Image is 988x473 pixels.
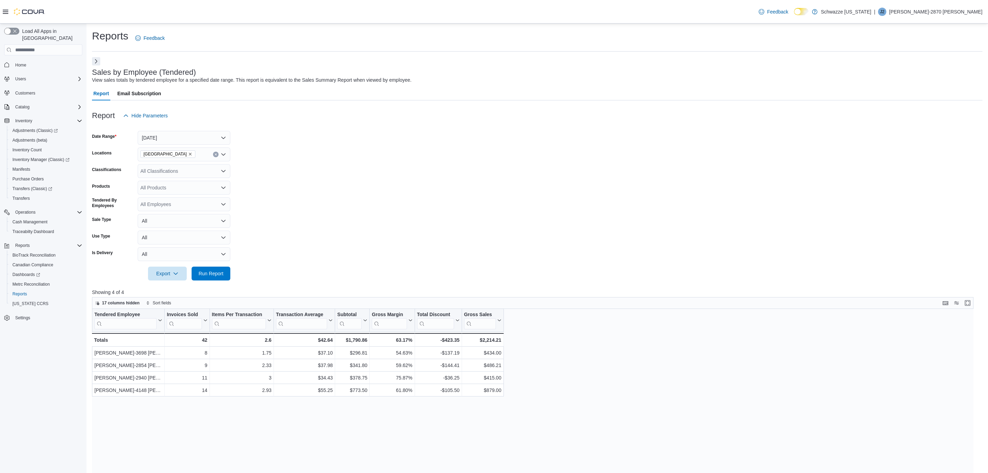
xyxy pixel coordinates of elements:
span: Traceabilty Dashboard [12,229,54,234]
div: Jenessa-2870 Arellano [878,8,886,16]
div: 1.75 [212,349,272,357]
span: Load All Apps in [GEOGRAPHIC_DATA] [19,28,82,42]
span: Transfers [10,194,82,203]
div: $773.50 [337,386,367,394]
button: Enter fullscreen [963,299,972,307]
div: $434.00 [464,349,501,357]
div: Total Discount [417,312,454,318]
span: Sort fields [153,300,171,306]
input: Dark Mode [794,8,809,15]
span: Operations [15,209,36,215]
label: Tendered By Employees [92,197,135,208]
button: Open list of options [221,202,226,207]
button: All [138,214,230,228]
span: BioTrack Reconciliation [12,252,56,258]
a: Home [12,61,29,69]
button: Transfers [7,194,85,203]
span: Adjustments (Classic) [12,128,58,133]
button: Inventory [1,116,85,126]
div: $296.81 [337,349,367,357]
a: Adjustments (Classic) [10,126,61,135]
button: All [138,247,230,261]
div: Total Discount [417,312,454,329]
span: Reports [12,241,82,250]
button: Next [92,57,100,65]
div: 61.80% [372,386,412,394]
span: Customers [12,89,82,97]
button: All [138,231,230,244]
a: Transfers (Classic) [10,185,55,193]
button: Catalog [12,103,32,111]
a: Canadian Compliance [10,261,56,269]
div: $486.21 [464,361,501,369]
div: Gross Margin [372,312,407,329]
div: 11 [167,374,207,382]
button: Tendered Employee [94,312,162,329]
div: 2.93 [212,386,272,394]
div: Items Per Transaction [212,312,266,329]
div: Subtotal [337,312,362,318]
div: $378.75 [337,374,367,382]
button: Run Report [192,267,230,280]
a: Feedback [132,31,167,45]
button: [DATE] [138,131,230,145]
span: Cash Management [10,218,82,226]
div: $341.80 [337,361,367,369]
p: Schwazze [US_STATE] [821,8,871,16]
span: Report [93,87,109,100]
div: 59.62% [372,361,412,369]
button: Reports [1,241,85,250]
div: $55.25 [276,386,333,394]
button: Invoices Sold [167,312,207,329]
span: Inventory Manager (Classic) [10,155,82,164]
div: 42 [167,336,207,344]
button: Export [148,267,187,280]
button: Settings [1,313,85,323]
span: Manifests [12,167,30,172]
button: Operations [12,208,38,216]
button: Items Per Transaction [212,312,272,329]
span: Adjustments (beta) [10,136,82,144]
span: EV10 Sunland Park [140,150,195,158]
div: 2.33 [212,361,272,369]
button: Cash Management [7,217,85,227]
div: 8 [167,349,207,357]
span: J2 [880,8,885,16]
span: Users [12,75,82,83]
span: Inventory Count [10,146,82,154]
button: Display options [952,299,961,307]
span: Feedback [144,35,165,42]
a: Manifests [10,165,33,173]
span: Settings [12,313,82,322]
button: Open list of options [221,152,226,157]
button: Sort fields [143,299,174,307]
label: Sale Type [92,217,111,222]
div: $415.00 [464,374,501,382]
div: [PERSON_NAME]-2940 [PERSON_NAME] [94,374,162,382]
span: Metrc Reconciliation [12,282,50,287]
div: [PERSON_NAME]-2854 [PERSON_NAME] [94,361,162,369]
span: Transfers [12,196,30,201]
div: 75.87% [372,374,412,382]
a: Reports [10,290,30,298]
button: BioTrack Reconciliation [7,250,85,260]
div: Transaction Average [276,312,327,318]
div: -$36.25 [417,374,460,382]
button: [US_STATE] CCRS [7,299,85,309]
div: 54.63% [372,349,412,357]
div: -$137.19 [417,349,460,357]
div: 3 [212,374,272,382]
div: View sales totals by tendered employee for a specified date range. This report is equivalent to t... [92,77,412,84]
span: Cash Management [12,219,47,225]
div: $37.10 [276,349,333,357]
span: Dashboards [12,272,40,277]
div: [PERSON_NAME]-3698 [PERSON_NAME] [94,349,162,357]
a: Customers [12,89,38,97]
div: 2.6 [212,336,272,344]
a: Traceabilty Dashboard [10,227,57,236]
span: Catalog [15,104,29,110]
span: Inventory [15,118,32,124]
button: Remove EV10 Sunland Park from selection in this group [188,152,192,156]
p: Showing 4 of 4 [92,289,982,296]
span: Reports [10,290,82,298]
